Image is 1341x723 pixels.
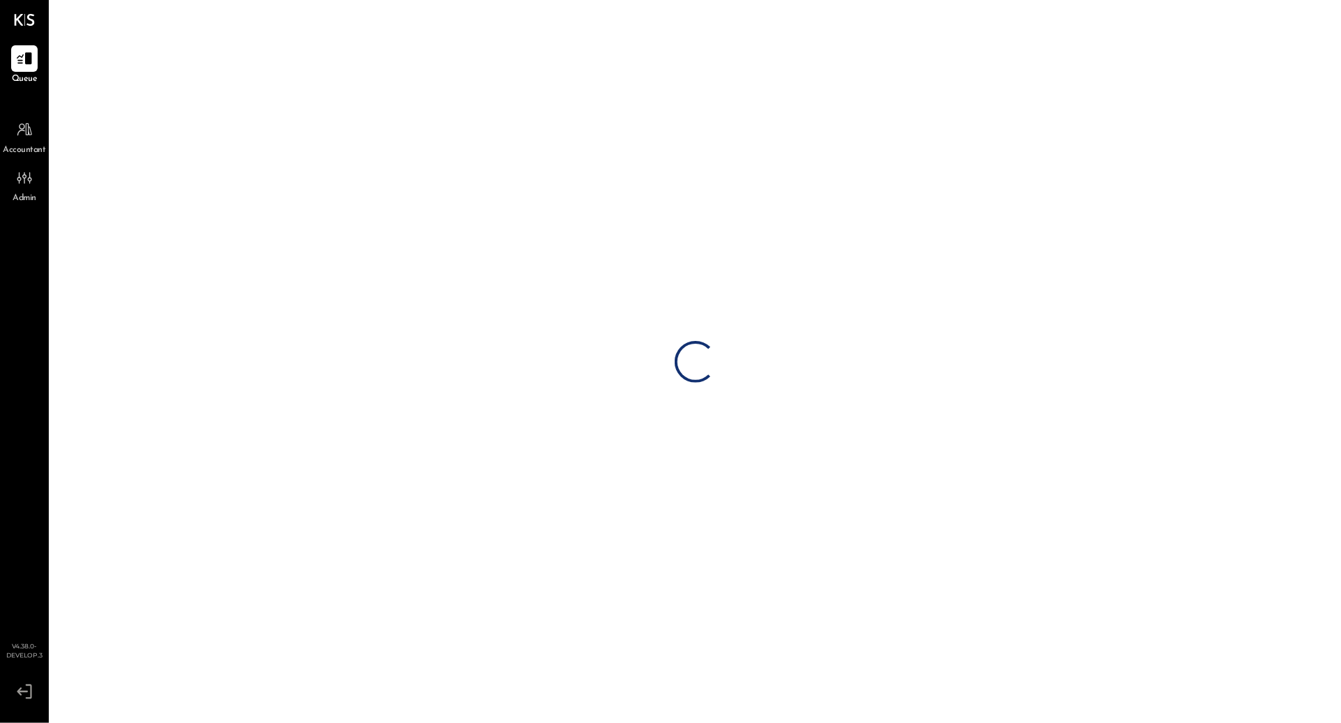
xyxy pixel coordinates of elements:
[1,45,48,86] a: Queue
[1,165,48,205] a: Admin
[12,73,38,86] span: Queue
[13,192,36,205] span: Admin
[1,116,48,157] a: Accountant
[3,144,46,157] span: Accountant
